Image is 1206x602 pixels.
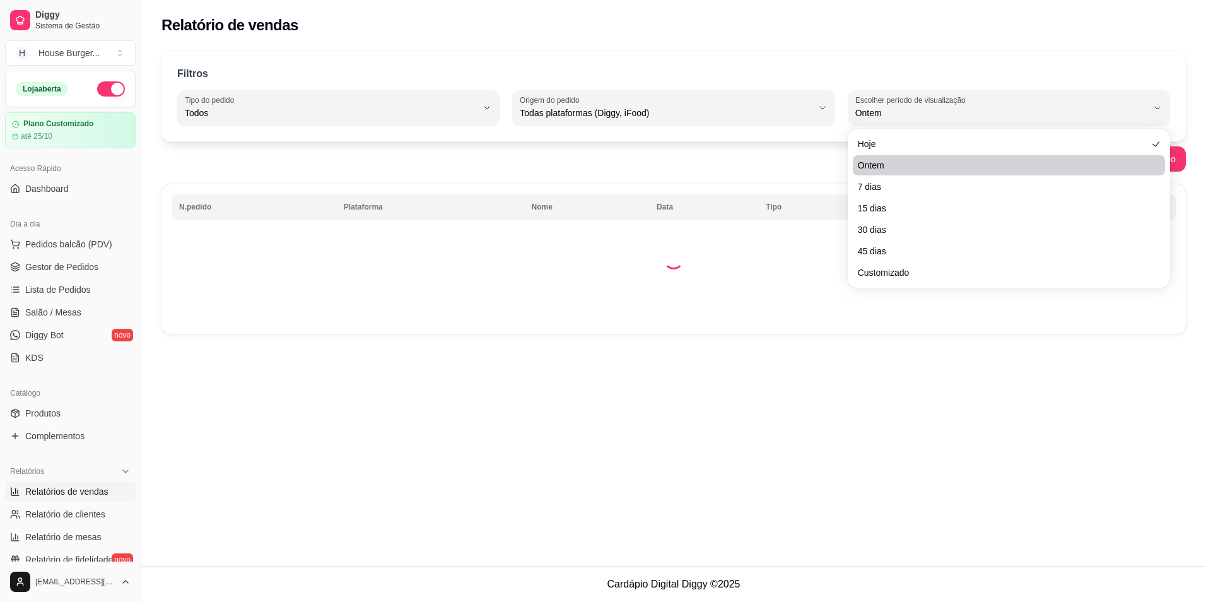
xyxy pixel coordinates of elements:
[858,138,1147,150] span: Hoje
[185,107,477,119] span: Todos
[520,95,583,105] label: Origem do pedido
[177,66,208,81] p: Filtros
[35,21,131,31] span: Sistema de Gestão
[25,553,113,566] span: Relatório de fidelidade
[161,15,298,35] h2: Relatório de vendas
[10,466,44,476] span: Relatórios
[25,261,98,273] span: Gestor de Pedidos
[5,214,136,234] div: Dia a dia
[25,531,102,543] span: Relatório de mesas
[35,577,115,587] span: [EMAIL_ADDRESS][DOMAIN_NAME]
[858,266,1147,279] span: Customizado
[25,306,81,319] span: Salão / Mesas
[16,47,28,59] span: H
[858,159,1147,172] span: Ontem
[25,329,64,341] span: Diggy Bot
[858,180,1147,193] span: 7 dias
[858,245,1147,257] span: 45 dias
[858,202,1147,215] span: 15 dias
[855,95,969,105] label: Escolher período de visualização
[5,158,136,179] div: Acesso Rápido
[35,9,131,21] span: Diggy
[858,223,1147,236] span: 30 dias
[185,95,238,105] label: Tipo do pedido
[25,485,108,498] span: Relatórios de vendas
[16,82,68,96] div: Loja aberta
[664,249,684,269] div: Loading
[5,40,136,66] button: Select a team
[25,430,85,442] span: Complementos
[25,283,91,296] span: Lista de Pedidos
[25,238,112,251] span: Pedidos balcão (PDV)
[25,182,69,195] span: Dashboard
[25,508,105,521] span: Relatório de clientes
[25,351,44,364] span: KDS
[38,47,100,59] div: House Burger ...
[21,131,52,141] article: até 25/10
[855,107,1147,119] span: Ontem
[520,107,812,119] span: Todas plataformas (Diggy, iFood)
[23,119,93,129] article: Plano Customizado
[25,407,61,420] span: Produtos
[97,81,125,97] button: Alterar Status
[5,383,136,403] div: Catálogo
[141,566,1206,602] footer: Cardápio Digital Diggy © 2025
